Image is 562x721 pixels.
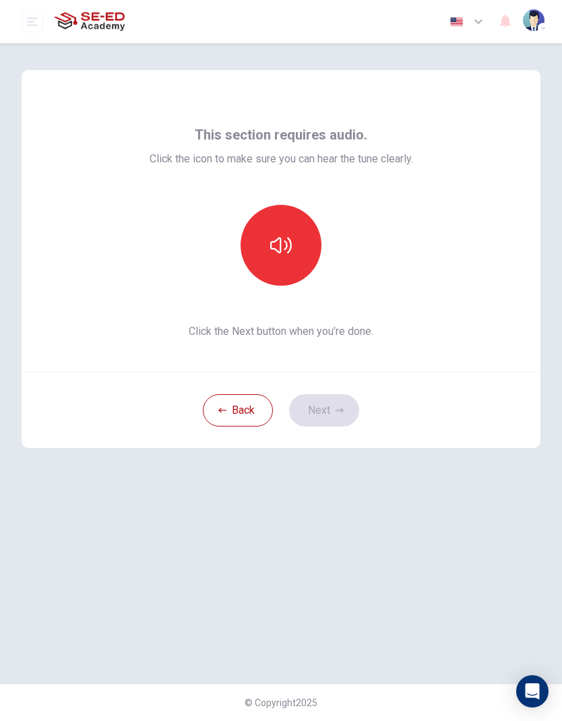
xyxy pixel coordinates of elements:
[516,675,549,708] div: Open Intercom Messenger
[54,8,125,35] img: SE-ED Academy logo
[448,17,465,27] img: en
[245,697,317,708] span: © Copyright 2025
[195,124,367,146] span: This section requires audio.
[150,151,413,167] span: Click the icon to make sure you can hear the tune clearly.
[523,9,544,31] img: Profile picture
[150,323,413,340] span: Click the Next button when you’re done.
[203,394,273,427] button: Back
[22,11,43,32] button: open mobile menu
